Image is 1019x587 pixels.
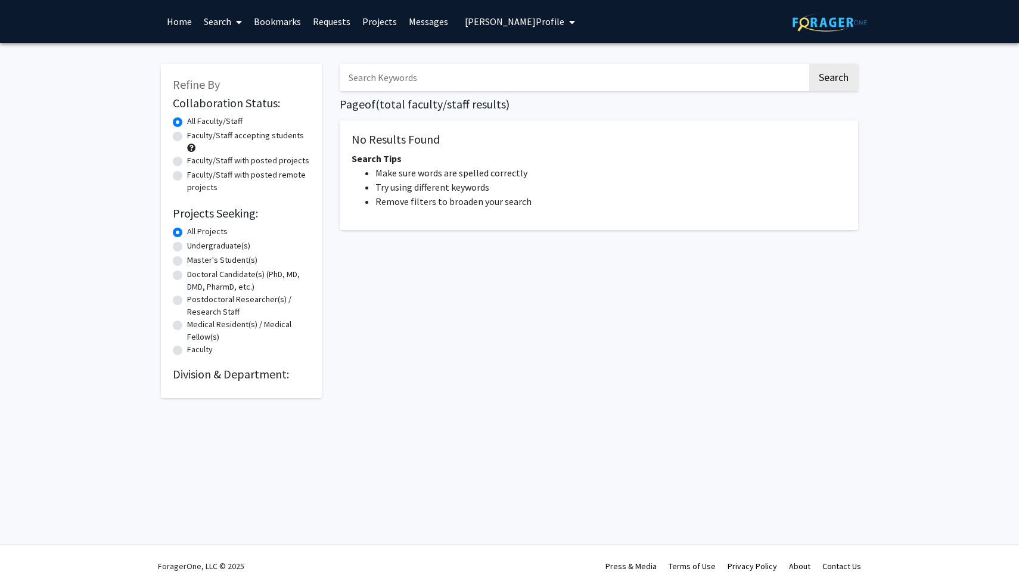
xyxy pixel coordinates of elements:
li: Try using different keywords [375,180,846,194]
li: Remove filters to broaden your search [375,194,846,209]
a: Requests [307,1,356,42]
a: Search [198,1,248,42]
label: Undergraduate(s) [187,240,250,252]
label: All Faculty/Staff [187,115,243,128]
a: Contact Us [822,561,861,572]
a: Messages [403,1,454,42]
a: Terms of Use [669,561,716,572]
li: Make sure words are spelled correctly [375,166,846,180]
h1: Page of ( total faculty/staff results) [340,97,858,111]
label: Postdoctoral Researcher(s) / Research Staff [187,293,310,318]
label: Faculty/Staff with posted remote projects [187,169,310,194]
a: Bookmarks [248,1,307,42]
label: Faculty/Staff accepting students [187,129,304,142]
span: Search Tips [352,153,402,164]
h2: Projects Seeking: [173,206,310,220]
span: Refine By [173,77,220,92]
img: ForagerOne Logo [793,13,867,32]
label: Faculty/Staff with posted projects [187,154,309,167]
div: ForagerOne, LLC © 2025 [158,545,244,587]
label: Faculty [187,343,213,356]
input: Search Keywords [340,64,807,91]
label: Master's Student(s) [187,254,257,266]
a: Projects [356,1,403,42]
label: Medical Resident(s) / Medical Fellow(s) [187,318,310,343]
a: About [789,561,810,572]
span: [PERSON_NAME] Profile [465,15,564,27]
button: Search [809,64,858,91]
h2: Collaboration Status: [173,96,310,110]
nav: Page navigation [340,242,858,269]
a: Press & Media [605,561,657,572]
h2: Division & Department: [173,367,310,381]
a: Home [161,1,198,42]
a: Privacy Policy [728,561,777,572]
label: Doctoral Candidate(s) (PhD, MD, DMD, PharmD, etc.) [187,268,310,293]
label: All Projects [187,225,228,238]
h5: No Results Found [352,132,846,147]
